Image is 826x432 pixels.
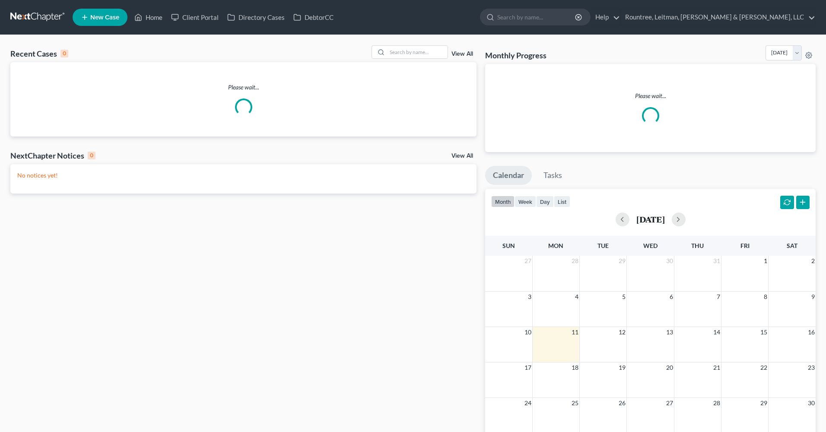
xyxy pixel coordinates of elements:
[618,327,626,337] span: 12
[618,398,626,408] span: 26
[502,242,515,249] span: Sun
[451,51,473,57] a: View All
[618,362,626,373] span: 19
[574,292,579,302] span: 4
[497,9,576,25] input: Search by name...
[548,242,563,249] span: Mon
[763,256,768,266] span: 1
[712,256,721,266] span: 31
[289,10,338,25] a: DebtorCC
[491,196,515,207] button: month
[665,398,674,408] span: 27
[807,362,816,373] span: 23
[10,83,477,92] p: Please wait...
[17,171,470,180] p: No notices yet!
[618,256,626,266] span: 29
[536,166,570,185] a: Tasks
[485,50,546,60] h3: Monthly Progress
[571,327,579,337] span: 11
[669,292,674,302] span: 6
[524,327,532,337] span: 10
[759,327,768,337] span: 15
[571,398,579,408] span: 25
[807,398,816,408] span: 30
[787,242,797,249] span: Sat
[665,256,674,266] span: 30
[621,292,626,302] span: 5
[88,152,95,159] div: 0
[810,256,816,266] span: 2
[90,14,119,21] span: New Case
[223,10,289,25] a: Directory Cases
[492,92,809,100] p: Please wait...
[810,292,816,302] span: 9
[524,256,532,266] span: 27
[451,153,473,159] a: View All
[536,196,554,207] button: day
[643,242,658,249] span: Wed
[716,292,721,302] span: 7
[591,10,620,25] a: Help
[712,327,721,337] span: 14
[763,292,768,302] span: 8
[60,50,68,57] div: 0
[665,327,674,337] span: 13
[665,362,674,373] span: 20
[571,362,579,373] span: 18
[691,242,704,249] span: Thu
[554,196,570,207] button: list
[636,215,665,224] h2: [DATE]
[10,48,68,59] div: Recent Cases
[10,150,95,161] div: NextChapter Notices
[759,398,768,408] span: 29
[712,398,721,408] span: 28
[387,46,448,58] input: Search by name...
[524,362,532,373] span: 17
[130,10,167,25] a: Home
[740,242,750,249] span: Fri
[527,292,532,302] span: 3
[524,398,532,408] span: 24
[759,362,768,373] span: 22
[621,10,815,25] a: Rountree, Leitman, [PERSON_NAME] & [PERSON_NAME], LLC
[571,256,579,266] span: 28
[485,166,532,185] a: Calendar
[597,242,609,249] span: Tue
[167,10,223,25] a: Client Portal
[712,362,721,373] span: 21
[807,327,816,337] span: 16
[515,196,536,207] button: week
